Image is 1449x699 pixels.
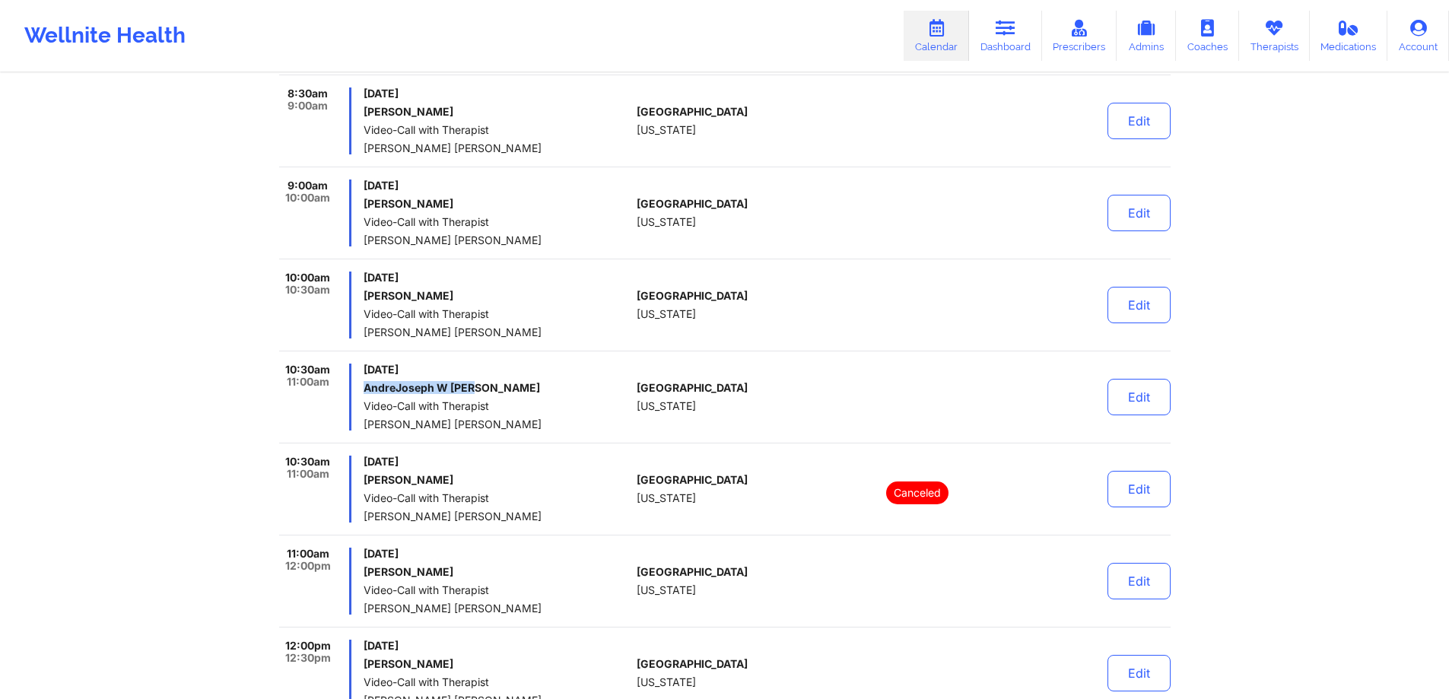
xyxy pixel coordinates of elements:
span: [DATE] [364,364,631,376]
a: Admins [1117,11,1176,61]
span: [DATE] [364,456,631,468]
button: Edit [1107,287,1171,323]
span: [DATE] [364,272,631,284]
button: Edit [1107,471,1171,507]
span: [PERSON_NAME] [PERSON_NAME] [364,418,631,431]
span: [GEOGRAPHIC_DATA] [637,382,748,394]
span: Video-Call with Therapist [364,676,631,688]
h6: [PERSON_NAME] [364,658,631,670]
span: [DATE] [364,87,631,100]
h6: [PERSON_NAME] [364,106,631,118]
span: 12:00pm [285,560,331,572]
span: [GEOGRAPHIC_DATA] [637,198,748,210]
a: Account [1387,11,1449,61]
span: 9:00am [288,100,328,112]
span: Video-Call with Therapist [364,584,631,596]
h6: [PERSON_NAME] [364,474,631,486]
h6: [PERSON_NAME] [364,198,631,210]
span: 10:30am [285,364,330,376]
a: Coaches [1176,11,1239,61]
button: Edit [1107,103,1171,139]
span: Video-Call with Therapist [364,492,631,504]
span: Video-Call with Therapist [364,124,631,136]
span: [PERSON_NAME] [PERSON_NAME] [364,234,631,246]
span: 11:00am [287,468,329,480]
span: Video-Call with Therapist [364,400,631,412]
span: [US_STATE] [637,676,696,688]
button: Edit [1107,655,1171,691]
button: Edit [1107,563,1171,599]
a: Prescribers [1042,11,1117,61]
span: [US_STATE] [637,124,696,136]
span: 9:00am [288,180,328,192]
span: 11:00am [287,376,329,388]
span: Video-Call with Therapist [364,216,631,228]
span: [DATE] [364,548,631,560]
span: [GEOGRAPHIC_DATA] [637,658,748,670]
span: 12:30pm [285,652,331,664]
span: [GEOGRAPHIC_DATA] [637,474,748,486]
span: 12:00pm [285,640,331,652]
button: Edit [1107,195,1171,231]
span: [PERSON_NAME] [PERSON_NAME] [364,602,631,615]
p: Canceled [886,481,949,504]
span: 11:00am [287,548,329,560]
span: [PERSON_NAME] [PERSON_NAME] [364,510,631,523]
span: 10:30am [285,284,330,296]
span: [US_STATE] [637,216,696,228]
span: [US_STATE] [637,492,696,504]
span: [PERSON_NAME] [PERSON_NAME] [364,326,631,338]
button: Edit [1107,379,1171,415]
span: Video-Call with Therapist [364,308,631,320]
h6: AndreJoseph W [PERSON_NAME] [364,382,631,394]
span: [DATE] [364,640,631,652]
h6: [PERSON_NAME] [364,566,631,578]
span: 10:30am [285,456,330,468]
span: [GEOGRAPHIC_DATA] [637,106,748,118]
span: [DATE] [364,180,631,192]
span: 8:30am [288,87,328,100]
span: [US_STATE] [637,308,696,320]
a: Dashboard [969,11,1042,61]
a: Medications [1310,11,1388,61]
span: [GEOGRAPHIC_DATA] [637,566,748,578]
span: 10:00am [285,192,330,204]
a: Therapists [1239,11,1310,61]
a: Calendar [904,11,969,61]
span: [PERSON_NAME] [PERSON_NAME] [364,142,631,154]
h6: [PERSON_NAME] [364,290,631,302]
span: [GEOGRAPHIC_DATA] [637,290,748,302]
span: [US_STATE] [637,400,696,412]
span: 10:00am [285,272,330,284]
span: [US_STATE] [637,584,696,596]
